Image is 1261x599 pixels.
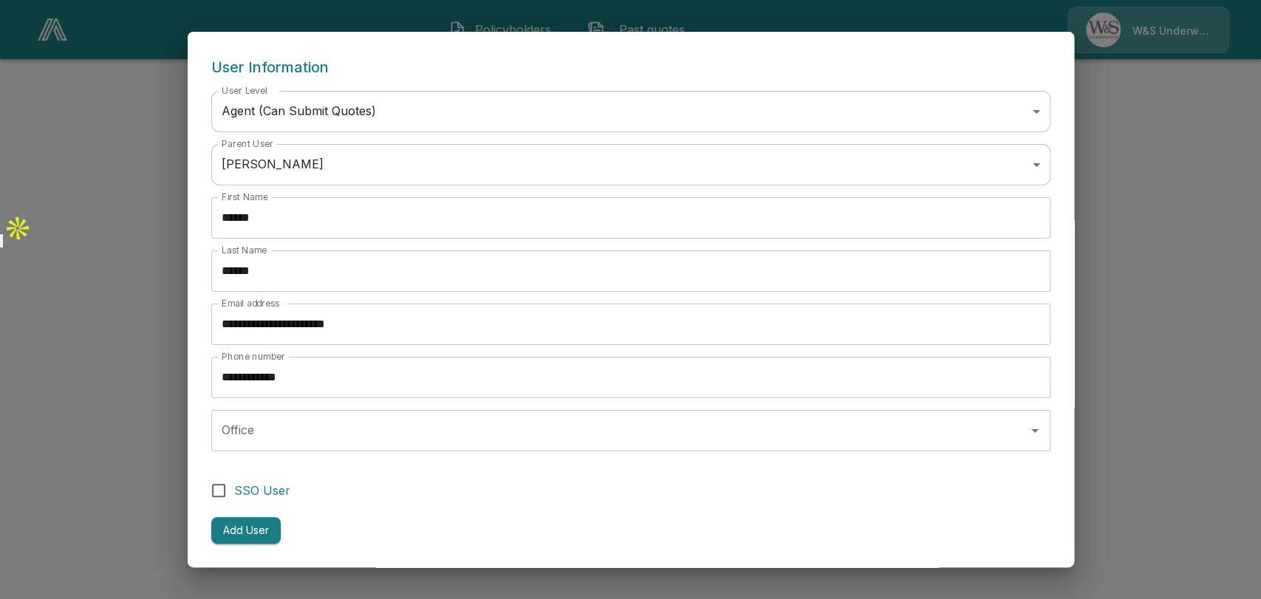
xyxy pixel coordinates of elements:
[222,191,267,203] label: First Name
[234,482,290,499] span: SSO User
[211,517,281,544] button: Add User
[3,213,33,243] img: Apollo
[222,137,273,150] label: Parent User
[1025,420,1045,441] button: Open
[211,91,1050,132] div: Agent (Can Submit Quotes)
[211,144,1050,185] div: [PERSON_NAME]
[222,84,267,97] label: User Level
[222,244,267,256] label: Last Name
[211,55,1050,79] h6: User Information
[222,297,279,309] label: Email address
[222,350,285,363] label: Phone number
